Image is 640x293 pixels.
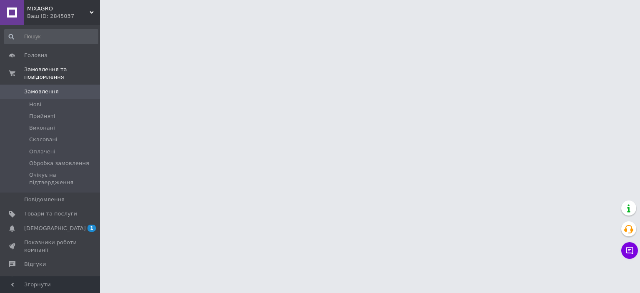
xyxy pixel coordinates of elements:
span: Скасовані [29,136,57,143]
span: Показники роботи компанії [24,239,77,254]
span: [DEMOGRAPHIC_DATA] [24,225,86,232]
span: Повідомлення [24,196,65,203]
span: Замовлення та повідомлення [24,66,100,81]
span: Виконані [29,124,55,132]
span: Товари та послуги [24,210,77,218]
span: Нові [29,101,41,108]
span: Прийняті [29,113,55,120]
span: Відгуки [24,260,46,268]
div: Ваш ID: 2845037 [27,13,100,20]
span: Покупці [24,275,47,282]
input: Пошук [4,29,98,44]
span: Обробка замовлення [29,160,89,167]
span: Головна [24,52,47,59]
span: Замовлення [24,88,59,95]
span: Оплачені [29,148,55,155]
button: Чат з покупцем [621,242,638,259]
span: 1 [87,225,96,232]
span: MIXAGRO [27,5,90,13]
span: Очікує на підтвердження [29,171,97,186]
